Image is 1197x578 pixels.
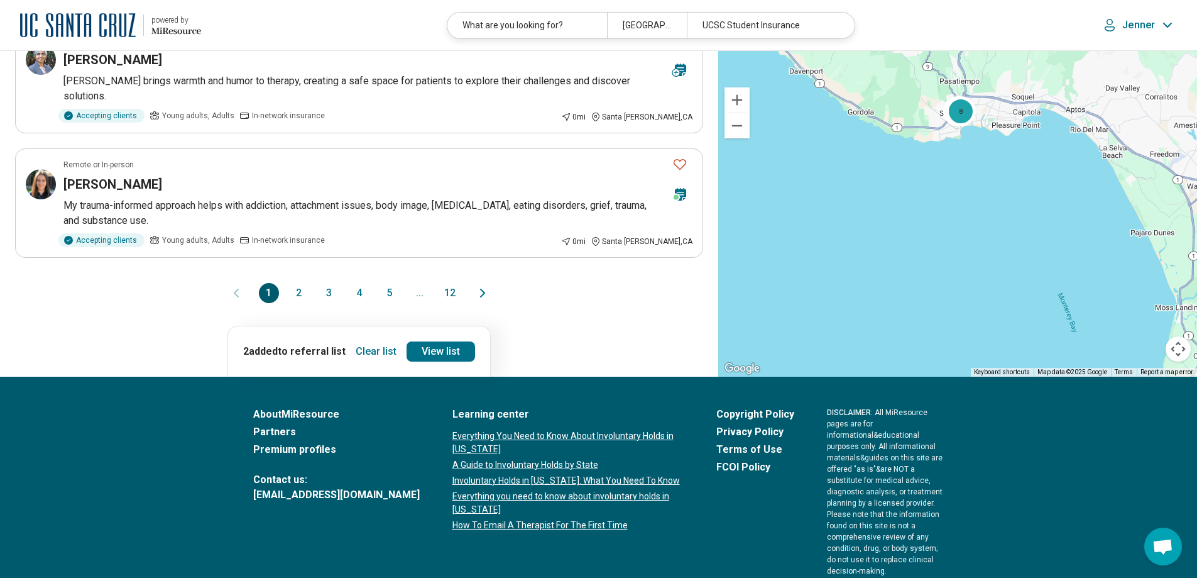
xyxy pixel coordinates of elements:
div: powered by [151,14,201,26]
div: Accepting clients [58,109,145,123]
div: UCSC Student Insurance [687,13,846,38]
div: Santa [PERSON_NAME] , CA [591,111,692,123]
div: Santa [PERSON_NAME] , CA [591,236,692,247]
a: Report a map error [1140,369,1193,375]
a: Premium profiles [253,442,420,457]
p: My trauma-informed approach helps with addiction, attachment issues, body image, [MEDICAL_DATA], ... [63,198,692,228]
button: Previous page [229,283,244,303]
div: [GEOGRAPHIC_DATA], [GEOGRAPHIC_DATA] [607,13,687,38]
img: University of California at Santa Cruz [20,10,136,40]
span: Contact us: [253,472,420,487]
button: Next page [475,283,490,303]
p: Jenner [1122,19,1155,31]
a: How To Email A Therapist For The First Time [452,519,684,532]
button: Clear list [351,342,402,362]
span: ... [410,283,430,303]
p: : All MiResource pages are for informational & educational purposes only. All informational mater... [827,407,944,577]
a: FCOI Policy [716,460,794,475]
h3: [PERSON_NAME] [63,51,162,69]
a: Privacy Policy [716,425,794,440]
button: 4 [349,283,369,303]
a: Copyright Policy [716,407,794,422]
span: In-network insurance [252,235,325,246]
span: to referral list [278,345,346,357]
p: Remote or In-person [63,159,134,170]
a: AboutMiResource [253,407,420,422]
a: A Guide to Involuntary Holds by State [452,459,684,472]
a: Involuntary Holds in [US_STATE]: What You Need To Know [452,474,684,487]
button: Zoom in [724,87,750,113]
p: [PERSON_NAME] brings warmth and humor to therapy, creating a safe space for patients to explore t... [63,74,692,104]
a: Terms (opens in new tab) [1115,369,1133,375]
div: 0 mi [561,111,586,123]
button: 3 [319,283,339,303]
span: DISCLAIMER [827,408,871,417]
a: Everything you need to know about involuntary holds in [US_STATE] [452,490,684,516]
a: Terms of Use [716,442,794,457]
img: Google [721,360,763,377]
a: University of California at Santa Cruzpowered by [20,10,201,40]
a: [EMAIL_ADDRESS][DOMAIN_NAME] [253,487,420,503]
a: Open this area in Google Maps (opens a new window) [721,360,763,377]
button: Favorite [667,152,692,177]
button: Map camera controls [1166,336,1191,362]
button: Zoom out [724,113,750,138]
button: 12 [440,283,460,303]
span: In-network insurance [252,110,325,121]
span: Young adults, Adults [162,235,234,246]
div: What are you looking for? [447,13,607,38]
button: 2 [289,283,309,303]
span: Map data ©2025 Google [1037,369,1107,375]
div: 8 [946,96,976,126]
a: View list [407,342,475,362]
a: Partners [253,425,420,440]
span: Young adults, Adults [162,110,234,121]
div: 0 mi [561,236,586,247]
a: Learning center [452,407,684,422]
a: Everything You Need to Know About Involuntary Holds in [US_STATE] [452,430,684,456]
h3: [PERSON_NAME] [63,175,162,193]
button: 1 [259,283,279,303]
p: 2 added [243,344,346,359]
div: Open chat [1144,528,1182,565]
div: Accepting clients [58,233,145,247]
div: 2 [943,96,973,126]
button: Keyboard shortcuts [974,368,1030,377]
button: 5 [380,283,400,303]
